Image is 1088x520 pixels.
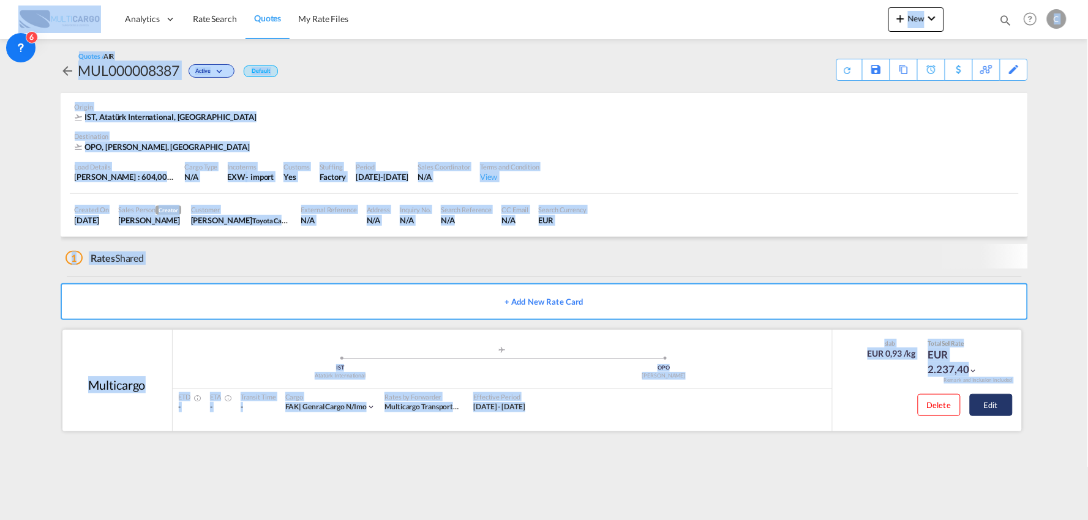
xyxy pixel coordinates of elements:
span: FAK [285,402,303,411]
div: N/A [501,215,528,226]
div: Search Reference [441,205,492,214]
div: Factory Stuffing [320,171,346,182]
span: Rates [91,252,115,264]
div: Change Status Here [179,61,238,80]
div: Search Currency [539,205,587,214]
div: Created On [75,205,109,214]
div: Customer [191,205,291,214]
span: Toyota Caetano Portugal, [GEOGRAPHIC_DATA] [252,215,394,225]
div: Rates by Forwarder [385,392,461,401]
div: Help [1020,9,1047,31]
div: View [480,171,539,182]
div: C [1047,9,1067,29]
span: Rate Search [193,13,237,24]
div: Cesar Teixeira [119,215,181,226]
span: Sell [942,340,951,347]
span: My Rate Files [298,13,348,24]
md-icon: icon-refresh [842,65,853,75]
div: EUR 0,93 /kg [868,347,916,360]
div: OPO, Francisco de Sá Carneiro, Europe [75,141,253,152]
div: [PERSON_NAME] [502,372,826,380]
img: 82db67801a5411eeacfdbd8acfa81e61.png [18,6,101,33]
div: Carla Teixeira [191,215,291,226]
button: Delete [918,394,961,416]
div: Incoterms [228,162,274,171]
div: icon-magnify [999,13,1013,32]
div: Transit Time [241,392,276,401]
div: Quotes /AIR [79,51,114,61]
button: + Add New Rate Card [61,283,1028,320]
div: EUR 2.237,40 [928,347,989,377]
div: Sales Coordinator [418,162,470,171]
div: Destination [75,132,1014,141]
div: OPO [502,364,826,372]
div: Effective Period [473,392,525,401]
div: - import [246,171,274,182]
span: Quotes [254,13,281,23]
div: Inquiry No. [400,205,431,214]
div: Period [356,162,408,171]
div: Default [244,65,277,77]
div: EXW [228,171,246,182]
div: N/A [400,215,431,226]
md-icon: icon-chevron-down [367,403,375,411]
button: Edit [970,394,1013,416]
div: IST, Atatürk International, South America [75,111,260,122]
span: New [893,13,939,23]
div: Total Rate [928,339,989,347]
span: Creator [156,206,181,215]
div: ETD [179,392,198,401]
span: | [299,402,301,411]
span: Analytics [125,13,160,25]
div: Remark and Inclusion included [935,377,1022,384]
md-icon: icon-plus 400-fg [893,11,908,26]
div: Cargo [285,392,376,401]
span: Active [195,67,213,79]
div: Yes [283,171,309,182]
span: - [179,402,181,411]
div: genral cargo n/imo [285,402,367,412]
div: 05 Dec 2023 - 11 Oct 2025 [473,402,525,412]
div: MUL000008387 [78,61,180,80]
span: AIR [103,52,114,60]
div: N/A [367,215,390,226]
md-icon: icon-chevron-down [925,11,939,26]
div: Multicargo [88,376,145,393]
div: External Reference [301,205,357,214]
div: CC Email [501,205,528,214]
div: slab [865,339,916,347]
div: N/A [441,215,492,226]
div: Sales Person [119,205,181,215]
span: 1 [66,251,83,265]
div: Customs [283,162,309,171]
div: Multicargo Transportes e Logistica [385,402,461,412]
md-icon: Estimated Time Of Arrival [221,395,228,402]
div: Origin [75,102,1014,111]
div: Quote PDF is not available at this time [843,59,856,75]
div: - [241,402,276,412]
div: Change Status Here [189,64,234,78]
div: 11 Sep 2025 [75,215,109,226]
div: N/A [418,171,470,182]
div: Terms and Condition [480,162,539,171]
div: Shared [66,251,144,265]
md-icon: assets/icons/custom/roll-o-plane.svg [495,347,509,353]
button: icon-plus 400-fgNewicon-chevron-down [888,7,944,32]
div: 11 Oct 2025 [356,171,408,182]
md-icon: icon-arrow-left [61,64,75,78]
div: Stuffing [320,162,346,171]
div: Save As Template [863,59,890,80]
div: [PERSON_NAME] : 604,00 KG | Volumetric Wt : 766,67 KG [75,171,175,182]
div: EUR [539,215,587,226]
md-icon: Estimated Time Of Departure [190,395,198,402]
div: N/A [301,215,357,226]
span: Help [1020,9,1041,29]
div: N/A [185,171,218,182]
md-icon: icon-chevron-down [214,69,228,75]
div: ETA [210,392,228,401]
div: Address [367,205,390,214]
span: IST, Atatürk International, [GEOGRAPHIC_DATA] [85,112,257,122]
div: Atatürk International [179,372,503,380]
span: Multicargo Transportes e Logistica [385,402,494,411]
